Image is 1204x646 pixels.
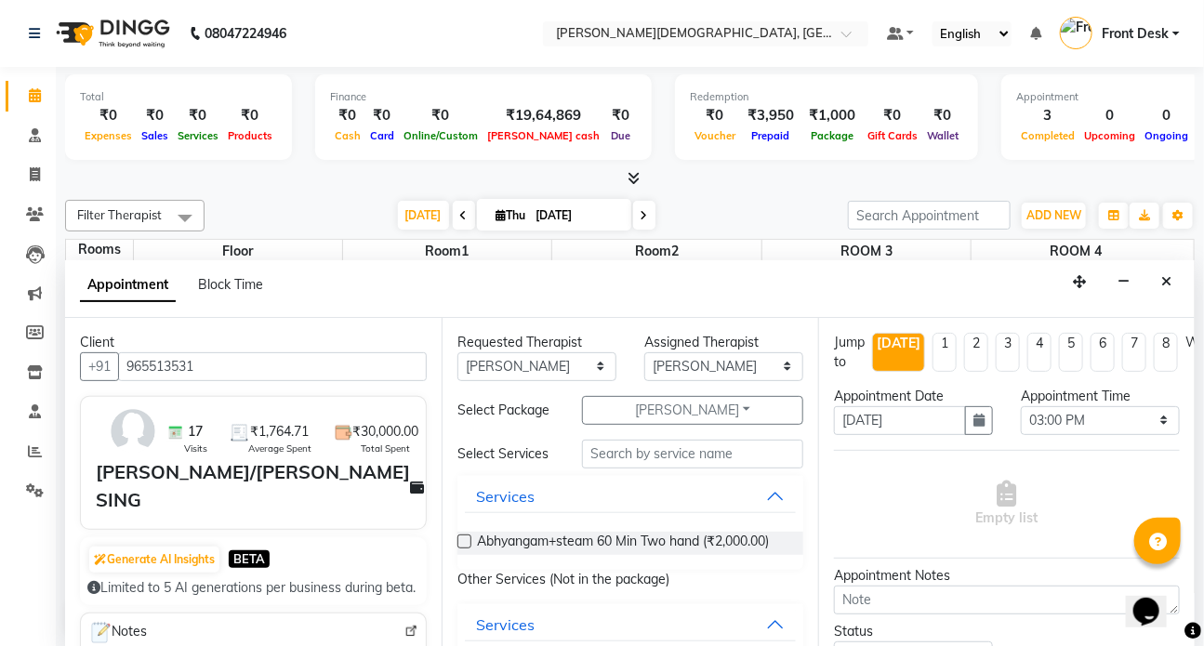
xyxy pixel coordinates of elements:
[1122,333,1146,372] li: 7
[198,276,263,293] span: Block Time
[1079,105,1140,126] div: 0
[96,458,410,514] div: [PERSON_NAME]/[PERSON_NAME] SING
[477,532,769,555] span: Abhyangam+steam 60 Min Two hand (₹2,000.00)
[173,129,223,142] span: Services
[604,105,637,126] div: ₹0
[80,269,176,302] span: Appointment
[443,401,568,420] div: Select Package
[1027,333,1052,372] li: 4
[80,89,277,105] div: Total
[834,387,993,406] div: Appointment Date
[801,105,863,126] div: ₹1,000
[877,334,920,353] div: [DATE]
[1026,208,1081,222] span: ADD NEW
[399,105,483,126] div: ₹0
[1060,17,1092,49] img: Front Desk
[476,485,535,508] div: Services
[922,129,963,142] span: Wallet
[457,570,803,589] p: Other Services (Not in the package)
[465,608,796,641] button: Services
[834,406,966,435] input: yyyy-mm-dd
[87,578,419,598] div: Limited to 5 AI generations per business during beta.
[88,621,147,645] span: Notes
[465,480,796,513] button: Services
[976,481,1039,528] span: Empty list
[1079,129,1140,142] span: Upcoming
[1102,24,1169,44] span: Front Desk
[398,201,449,230] span: [DATE]
[1021,387,1180,406] div: Appointment Time
[330,89,637,105] div: Finance
[863,129,922,142] span: Gift Cards
[248,442,311,455] span: Average Spent
[863,105,922,126] div: ₹0
[922,105,963,126] div: ₹0
[134,240,342,263] span: Floor
[80,333,427,352] div: Client
[476,613,535,636] div: Services
[690,105,740,126] div: ₹0
[848,201,1011,230] input: Search Appointment
[330,105,365,126] div: ₹0
[748,129,795,142] span: Prepaid
[137,129,173,142] span: Sales
[457,333,616,352] div: Requested Therapist
[762,240,971,263] span: ROOM 3
[189,422,204,442] span: 17
[352,422,418,442] span: ₹30,000.00
[205,7,286,59] b: 08047224946
[106,404,160,458] img: avatar
[1126,572,1185,627] iframe: chat widget
[173,105,223,126] div: ₹0
[223,105,277,126] div: ₹0
[184,442,207,455] span: Visits
[834,622,993,641] div: Status
[80,105,137,126] div: ₹0
[964,333,988,372] li: 2
[552,240,761,263] span: Room2
[1140,129,1193,142] span: Ongoing
[834,333,865,372] div: Jump to
[483,105,604,126] div: ₹19,64,869
[223,129,277,142] span: Products
[1016,129,1079,142] span: Completed
[1091,333,1115,372] li: 6
[1140,105,1193,126] div: 0
[972,240,1181,263] span: ROOM 4
[582,396,803,425] button: [PERSON_NAME]
[483,129,604,142] span: [PERSON_NAME] cash
[251,422,310,442] span: ₹1,764.71
[933,333,957,372] li: 1
[443,444,568,464] div: Select Services
[343,240,551,263] span: Room1
[80,129,137,142] span: Expenses
[330,129,365,142] span: Cash
[690,129,740,142] span: Voucher
[740,105,801,126] div: ₹3,950
[399,129,483,142] span: Online/Custom
[606,129,635,142] span: Due
[806,129,858,142] span: Package
[1022,203,1086,229] button: ADD NEW
[365,105,399,126] div: ₹0
[365,129,399,142] span: Card
[77,207,162,222] span: Filter Therapist
[492,208,531,222] span: Thu
[118,352,427,381] input: Search by Name/Mobile/Email/Code
[137,105,173,126] div: ₹0
[89,547,219,573] button: Generate AI Insights
[1153,268,1180,297] button: Close
[834,566,1180,586] div: Appointment Notes
[644,333,803,352] div: Assigned Therapist
[1154,333,1178,372] li: 8
[66,240,133,259] div: Rooms
[1059,333,1083,372] li: 5
[531,202,624,230] input: 2025-09-04
[582,440,803,468] input: Search by service name
[229,550,270,568] span: BETA
[47,7,175,59] img: logo
[1016,105,1079,126] div: 3
[996,333,1020,372] li: 3
[361,442,410,455] span: Total Spent
[80,352,119,381] button: +91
